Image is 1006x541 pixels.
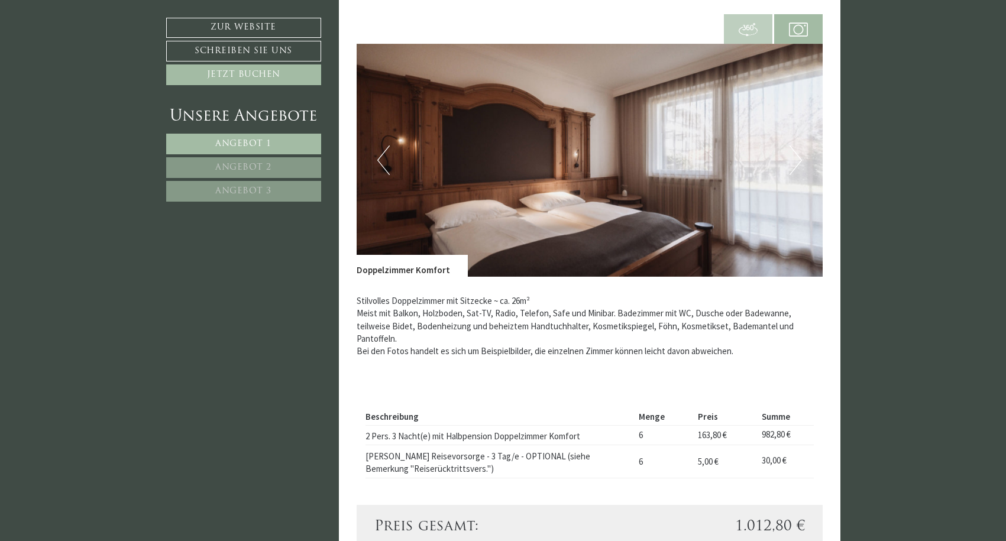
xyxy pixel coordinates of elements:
[199,9,267,28] div: Donnerstag
[389,312,466,332] button: Senden
[693,408,757,425] th: Preis
[166,41,321,61] a: Schreiben Sie uns
[365,517,590,537] div: Preis gesamt:
[789,20,808,39] img: camera.svg
[757,408,813,425] th: Summe
[735,517,805,537] span: 1.012,80 €
[18,55,169,63] small: 10:17
[365,425,635,445] td: 2 Pers. 3 Nacht(e) mit Halbpension Doppelzimmer Komfort
[357,255,468,276] div: Doppelzimmer Komfort
[698,429,727,440] span: 163,80 €
[698,456,719,467] span: 5,00 €
[18,34,169,43] div: Montis – Active Nature Spa
[757,425,813,445] td: 982,80 €
[790,145,802,175] button: Next
[357,44,823,277] img: image
[365,445,635,478] td: [PERSON_NAME] Reisevorsorge - 3 Tag/e - OPTIONAL (siehe Bemerkung "Reiserücktrittsvers.")
[166,64,321,85] a: Jetzt buchen
[215,140,271,148] span: Angebot 1
[377,145,390,175] button: Previous
[635,425,694,445] td: 6
[166,106,321,128] div: Unsere Angebote
[215,187,271,196] span: Angebot 3
[635,408,694,425] th: Menge
[757,445,813,478] td: 30,00 €
[215,163,271,172] span: Angebot 2
[635,445,694,478] td: 6
[166,18,321,38] a: Zur Website
[9,31,174,65] div: Guten Tag, wie können wir Ihnen helfen?
[365,408,635,425] th: Beschreibung
[357,294,823,358] p: Stilvolles Doppelzimmer mit Sitzecke ~ ca. 26m² Meist mit Balkon, Holzboden, Sat-TV, Radio, Telef...
[739,20,758,39] img: 360-grad.svg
